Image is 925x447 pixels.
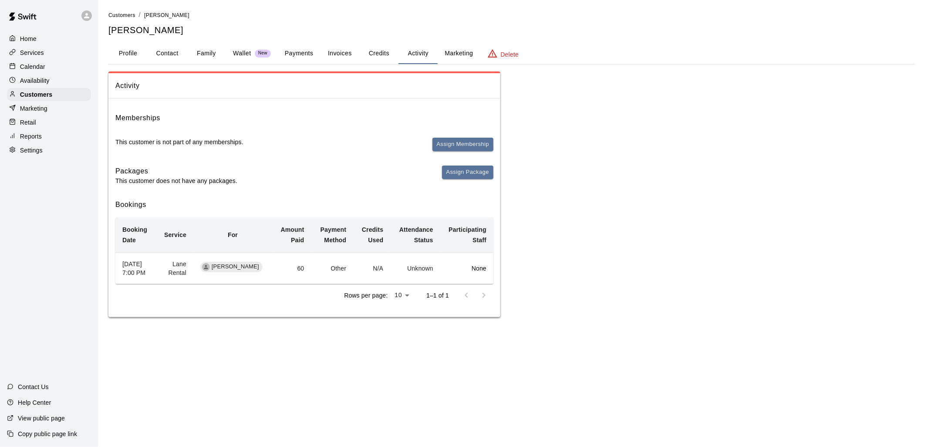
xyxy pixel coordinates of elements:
[320,43,359,64] button: Invoices
[281,226,304,244] b: Amount Paid
[18,430,77,438] p: Copy public page link
[228,231,238,238] b: For
[164,231,186,238] b: Service
[7,116,91,129] a: Retail
[115,199,493,210] h6: Bookings
[18,398,51,407] p: Help Center
[115,166,237,177] h6: Packages
[156,252,193,284] td: Lane Rental
[108,11,135,18] a: Customers
[278,43,320,64] button: Payments
[20,132,42,141] p: Reports
[187,43,226,64] button: Family
[115,80,493,91] span: Activity
[7,60,91,73] a: Calendar
[20,90,52,99] p: Customers
[7,144,91,157] a: Settings
[255,51,271,56] span: New
[144,12,189,18] span: [PERSON_NAME]
[344,291,388,300] p: Rows per page:
[108,10,915,20] nav: breadcrumb
[20,76,50,85] p: Availability
[7,32,91,45] a: Home
[432,138,493,151] button: Assign Membership
[447,264,486,273] p: None
[208,263,263,271] span: [PERSON_NAME]
[115,217,493,284] table: simple table
[108,24,915,36] h5: [PERSON_NAME]
[391,289,412,301] div: 10
[7,74,91,87] a: Availability
[18,414,65,423] p: View public page
[108,12,135,18] span: Customers
[353,252,390,284] td: N/A
[390,252,440,284] td: Unknown
[139,10,141,20] li: /
[399,226,433,244] b: Attendance Status
[272,252,311,284] td: 60
[148,43,187,64] button: Contact
[359,43,398,64] button: Credits
[20,118,36,127] p: Retail
[108,43,148,64] button: Profile
[115,252,156,284] th: [DATE] 7:00 PM
[442,166,493,179] button: Assign Package
[20,104,47,113] p: Marketing
[122,226,147,244] b: Booking Date
[115,112,160,124] h6: Memberships
[501,50,519,59] p: Delete
[449,226,486,244] b: Participating Staff
[115,176,237,185] p: This customer does not have any packages.
[426,291,449,300] p: 1–1 of 1
[108,43,915,64] div: basic tabs example
[7,102,91,115] a: Marketing
[115,138,243,146] p: This customer is not part of any memberships.
[20,62,45,71] p: Calendar
[311,252,353,284] td: Other
[7,46,91,59] a: Services
[7,88,91,101] a: Customers
[18,383,49,391] p: Contact Us
[20,34,37,43] p: Home
[321,226,346,244] b: Payment Method
[7,130,91,143] a: Reports
[398,43,438,64] button: Activity
[233,49,251,58] p: Wallet
[362,226,383,244] b: Credits Used
[202,263,210,271] div: Zawwar Sohail
[438,43,480,64] button: Marketing
[20,146,43,155] p: Settings
[20,48,44,57] p: Services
